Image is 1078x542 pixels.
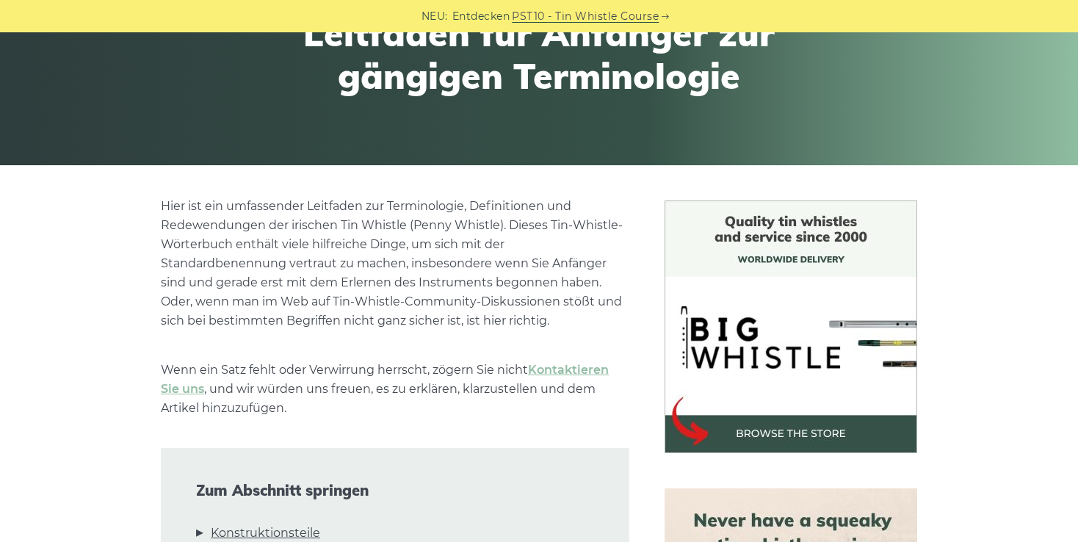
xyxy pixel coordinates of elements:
p: Hier ist ein umfassender Leitfaden zur Terminologie, Definitionen und Redewendungen der irischen ... [161,197,629,330]
span: NEU: [422,8,448,25]
img: BigWhistle Tin Whistle Store [665,200,917,453]
a: PST10 - Tin Whistle Course [512,8,659,25]
span: Entdecken [452,8,510,25]
p: Wenn ein Satz fehlt oder Verwirrung herrscht, zögern Sie nicht , und wir würden uns freuen, es zu... [161,361,629,418]
a: Kontaktieren Sie uns [161,363,609,396]
span: Zum Abschnitt springen [196,482,594,499]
